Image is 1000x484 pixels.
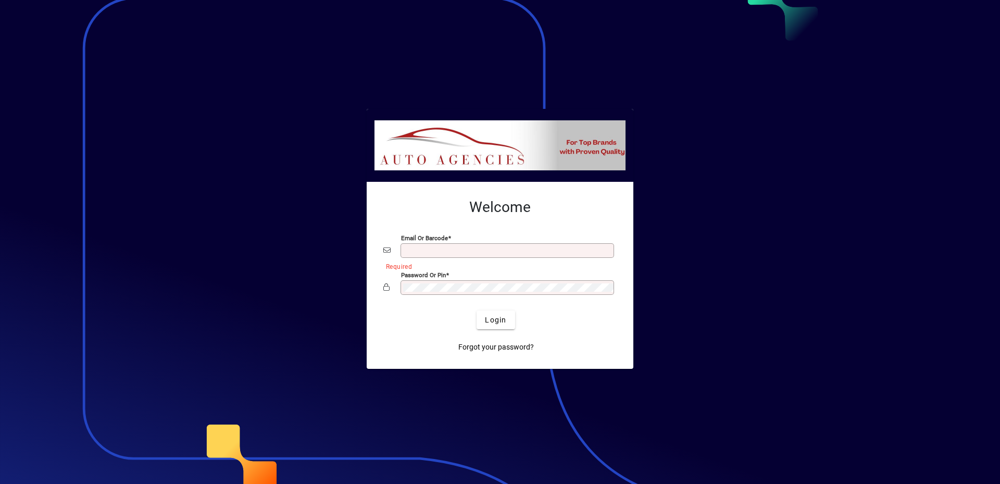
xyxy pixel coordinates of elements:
[401,271,446,279] mat-label: Password or Pin
[477,311,515,329] button: Login
[401,234,448,242] mat-label: Email or Barcode
[454,338,538,356] a: Forgot your password?
[485,315,506,326] span: Login
[386,260,608,271] mat-error: Required
[458,342,534,353] span: Forgot your password?
[383,198,617,216] h2: Welcome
